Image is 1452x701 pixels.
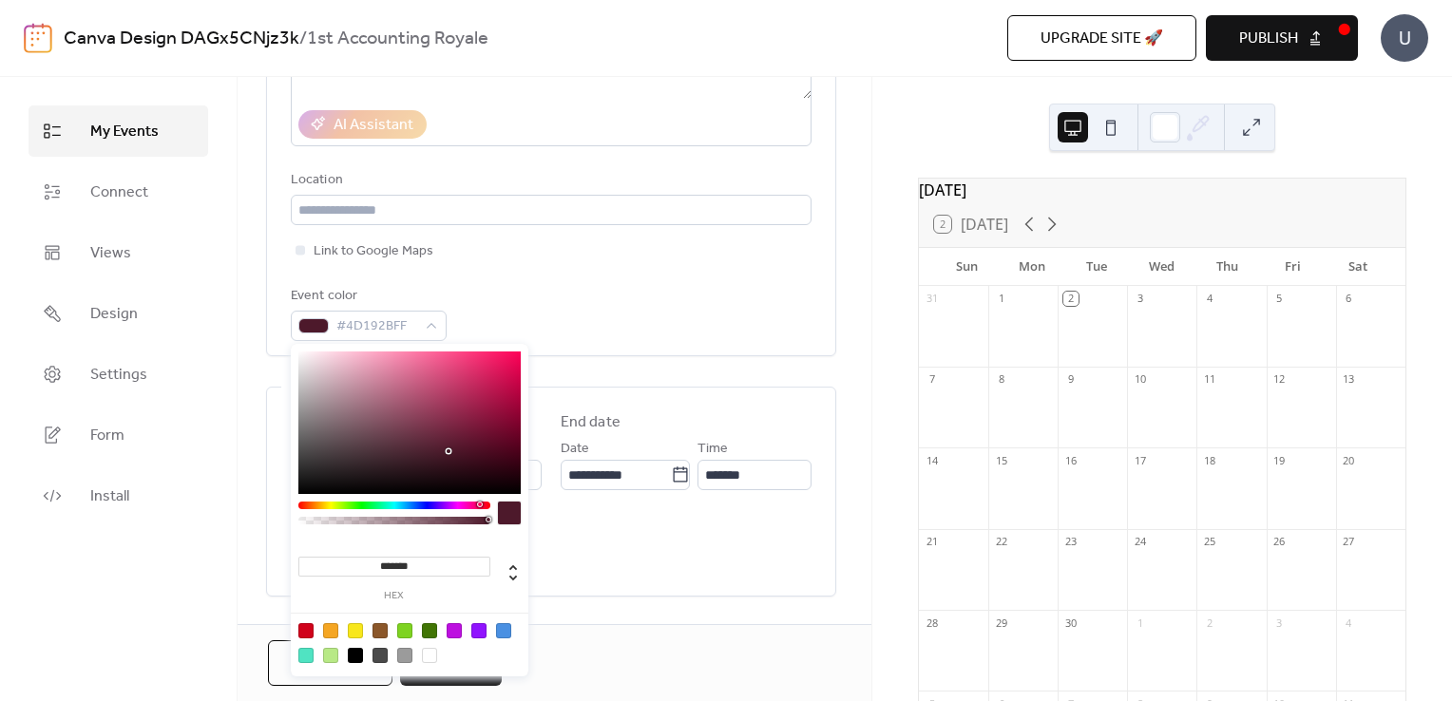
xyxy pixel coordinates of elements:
div: 21 [925,535,939,549]
div: Thu [1194,248,1260,286]
span: Connect [90,181,148,204]
div: 30 [1063,616,1078,630]
div: 1 [994,292,1008,306]
div: #417505 [422,623,437,638]
button: Cancel [268,640,392,686]
div: 15 [994,453,1008,467]
span: Settings [90,364,147,387]
a: Views [29,227,208,278]
span: Publish [1239,28,1298,50]
label: hex [298,591,490,601]
div: 26 [1272,535,1287,549]
div: #9B9B9B [397,648,412,663]
div: 22 [994,535,1008,549]
div: #F8E71C [348,623,363,638]
a: Canva Design DAGx5CNjz3k [64,21,299,57]
div: 29 [994,616,1008,630]
div: 19 [1272,453,1287,467]
div: #4A4A4A [373,648,388,663]
button: Upgrade site 🚀 [1007,15,1196,61]
div: 1 [1133,616,1147,630]
div: #FFFFFF [422,648,437,663]
img: logo [24,23,52,53]
a: Design [29,288,208,339]
div: #8B572A [373,623,388,638]
div: Sat [1325,248,1390,286]
div: #50E3C2 [298,648,314,663]
div: 16 [1063,453,1078,467]
div: 23 [1063,535,1078,549]
span: Form [90,425,124,447]
div: 28 [925,616,939,630]
div: #B8E986 [323,648,338,663]
div: 7 [925,372,939,387]
div: 27 [1342,535,1356,549]
a: Settings [29,349,208,400]
div: 20 [1342,453,1356,467]
div: 14 [925,453,939,467]
div: Mon [999,248,1064,286]
b: / [299,21,307,57]
span: My Events [90,121,159,143]
div: 17 [1133,453,1147,467]
div: [DATE] [919,179,1405,201]
div: Fri [1260,248,1326,286]
div: 25 [1202,535,1216,549]
div: 3 [1272,616,1287,630]
div: 5 [1272,292,1287,306]
div: 8 [994,372,1008,387]
span: Design [90,303,138,326]
div: Event color [291,285,443,308]
div: 6 [1342,292,1356,306]
div: 31 [925,292,939,306]
a: My Events [29,105,208,157]
div: Location [291,169,808,192]
div: #4A90E2 [496,623,511,638]
span: Upgrade site 🚀 [1041,28,1163,50]
div: #9013FE [471,623,487,638]
div: #000000 [348,648,363,663]
div: 24 [1133,535,1147,549]
div: 4 [1342,616,1356,630]
span: Time [697,438,728,461]
div: #7ED321 [397,623,412,638]
div: #D0021B [298,623,314,638]
a: Form [29,409,208,461]
div: 11 [1202,372,1216,387]
div: 18 [1202,453,1216,467]
div: 9 [1063,372,1078,387]
div: #BD10E0 [447,623,462,638]
div: End date [561,411,621,434]
a: Install [29,470,208,521]
a: Connect [29,166,208,218]
span: Link to Google Maps [314,240,433,263]
div: 4 [1202,292,1216,306]
div: 3 [1133,292,1147,306]
b: 1st Accounting Royale [307,21,488,57]
div: Tue [1064,248,1130,286]
button: Publish [1206,15,1358,61]
span: Date [561,438,589,461]
div: Wed [1130,248,1195,286]
div: 10 [1133,372,1147,387]
div: 2 [1202,616,1216,630]
div: U [1381,14,1428,62]
span: Views [90,242,131,265]
div: 2 [1063,292,1078,306]
div: 12 [1272,372,1287,387]
div: #F5A623 [323,623,338,638]
div: Sun [934,248,1000,286]
div: 13 [1342,372,1356,387]
span: #4D192BFF [336,315,416,338]
span: Install [90,485,129,508]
